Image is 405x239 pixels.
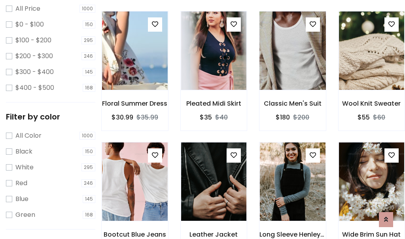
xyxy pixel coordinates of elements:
label: Blue [15,194,28,204]
h6: Classic Men's Suit [259,100,326,107]
label: White [15,163,34,172]
span: 1000 [79,132,95,140]
label: $100 - $200 [15,36,51,45]
span: 145 [83,195,95,203]
span: 168 [83,211,95,219]
del: $200 [293,113,309,122]
span: 295 [81,163,95,171]
h5: Filter by color [6,112,95,121]
h6: Leather Jacket [181,231,247,238]
h6: Pleated Midi Skirt [181,100,247,107]
label: Red [15,178,27,188]
label: $400 - $500 [15,83,54,93]
label: Black [15,147,32,156]
del: $60 [373,113,385,122]
h6: Floral Summer Dress [102,100,168,107]
span: 150 [83,148,95,156]
span: 145 [83,68,95,76]
span: 150 [83,21,95,28]
h6: Long Sleeve Henley T-Shirt [259,231,326,238]
h6: $180 [276,114,290,121]
label: $0 - $100 [15,20,44,29]
h6: $55 [358,114,370,121]
label: All Price [15,4,40,13]
del: $35.99 [136,113,158,122]
label: All Color [15,131,42,140]
span: 168 [83,84,95,92]
h6: $30.99 [112,114,133,121]
h6: Bootcut Blue Jeans [102,231,168,238]
del: $40 [215,113,228,122]
span: 246 [81,179,95,187]
h6: Wool Knit Sweater [339,100,405,107]
span: 246 [81,52,95,60]
label: $300 - $400 [15,67,54,77]
label: Green [15,210,35,220]
h6: $35 [200,114,212,121]
span: 1000 [79,5,95,13]
span: 295 [81,36,95,44]
label: $200 - $300 [15,51,53,61]
h6: Wide Brim Sun Hat [339,231,405,238]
